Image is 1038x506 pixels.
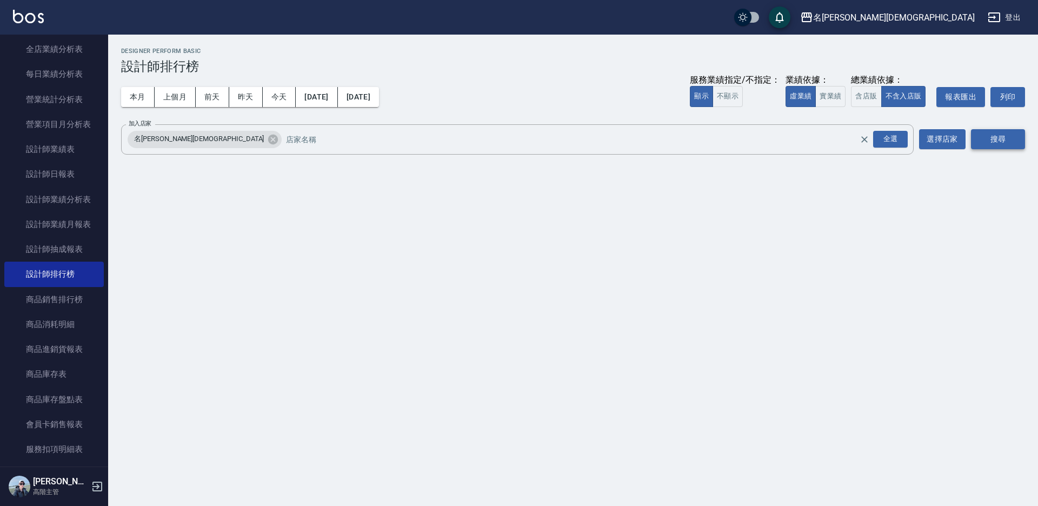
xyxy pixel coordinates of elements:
span: 名[PERSON_NAME][DEMOGRAPHIC_DATA] [128,134,270,144]
img: Person [9,476,30,497]
button: 實業績 [815,86,846,107]
a: 商品庫存盤點表 [4,387,104,412]
button: Open [871,129,910,150]
button: Clear [857,132,872,147]
button: 昨天 [229,87,263,107]
button: 含店販 [851,86,881,107]
button: 不含入店販 [881,86,926,107]
a: 設計師抽成報表 [4,237,104,262]
button: 列印 [990,87,1025,107]
h2: Designer Perform Basic [121,48,1025,55]
button: 本月 [121,87,155,107]
a: 設計師日報表 [4,162,104,187]
button: 登出 [983,8,1025,28]
a: 設計師業績表 [4,137,104,162]
div: 全選 [873,131,908,148]
p: 高階主管 [33,487,88,497]
a: 設計師排行榜 [4,262,104,287]
button: 顯示 [690,86,713,107]
a: 服務扣項明細表 [4,437,104,462]
button: 前天 [196,87,229,107]
input: 店家名稱 [283,130,879,149]
a: 商品消耗明細 [4,312,104,337]
button: [DATE] [338,87,379,107]
button: 今天 [263,87,296,107]
div: 名[PERSON_NAME][DEMOGRAPHIC_DATA] [128,131,282,148]
a: 會員卡銷售報表 [4,412,104,437]
a: 單一服務項目查詢 [4,462,104,487]
div: 名[PERSON_NAME][DEMOGRAPHIC_DATA] [813,11,975,24]
a: 設計師業績分析表 [4,187,104,212]
a: 商品進銷貨報表 [4,337,104,362]
button: 名[PERSON_NAME][DEMOGRAPHIC_DATA] [796,6,979,29]
button: 虛業績 [786,86,816,107]
button: 搜尋 [971,129,1025,149]
img: Logo [13,10,44,23]
button: 上個月 [155,87,196,107]
h3: 設計師排行榜 [121,59,1025,74]
a: 全店業績分析表 [4,37,104,62]
button: 不顯示 [713,86,743,107]
a: 每日業績分析表 [4,62,104,86]
a: 商品庫存表 [4,362,104,387]
label: 加入店家 [129,119,151,128]
button: 選擇店家 [919,129,966,149]
button: [DATE] [296,87,337,107]
button: 報表匯出 [936,87,985,107]
div: 總業績依據： [851,75,931,86]
a: 設計師業績月報表 [4,212,104,237]
div: 業績依據： [786,75,846,86]
h5: [PERSON_NAME] [33,476,88,487]
div: 服務業績指定/不指定： [690,75,780,86]
a: 營業統計分析表 [4,87,104,112]
button: save [769,6,790,28]
a: 營業項目月分析表 [4,112,104,137]
a: 商品銷售排行榜 [4,287,104,312]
